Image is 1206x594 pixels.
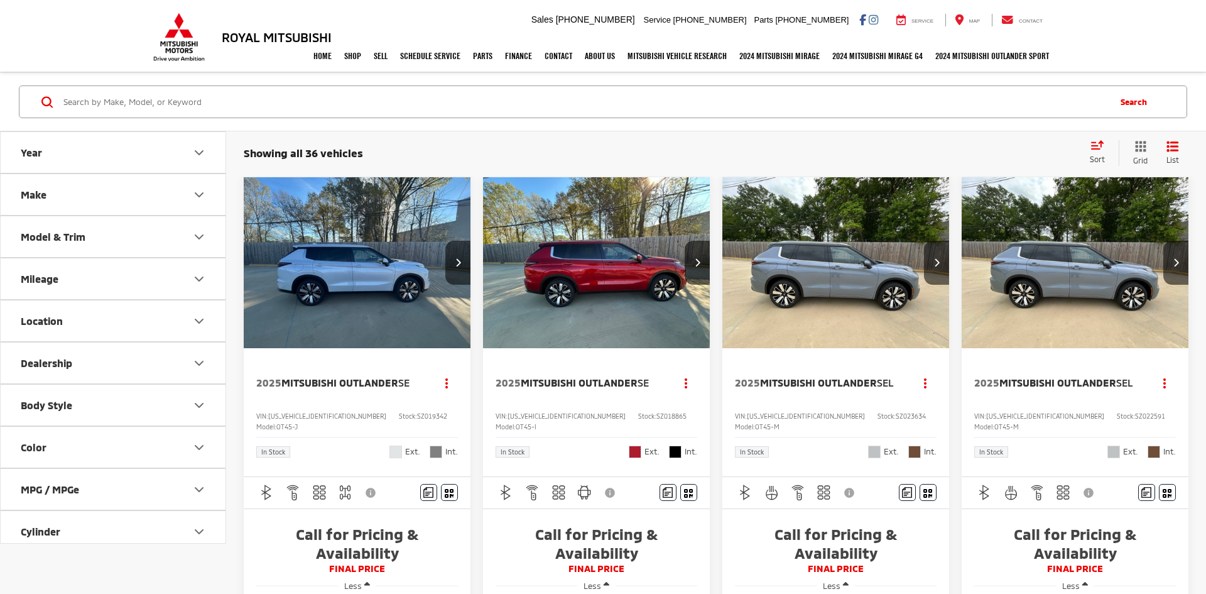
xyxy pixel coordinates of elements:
span: Less [584,581,601,591]
button: MileageMileage [1,258,227,299]
a: About Us [579,40,621,72]
img: 3rd Row Seating [816,485,832,500]
span: FINAL PRICE [974,563,1176,575]
div: Color [21,441,46,453]
a: 2025Mitsubishi OutlanderSEL [735,376,902,390]
span: Brick Brown [908,446,921,458]
span: Red Diamond [629,446,641,458]
span: Contact [1019,18,1043,24]
span: Black [669,446,682,458]
a: Shop [338,40,367,72]
span: List [1166,155,1179,165]
span: SEL [1116,377,1133,388]
img: Bluetooth® [737,485,753,500]
span: Call for Pricing & Availability [735,525,937,563]
a: Parts: Opens in a new tab [467,40,499,72]
span: SZ019342 [417,412,447,420]
div: 2025 Mitsubishi Outlander SEL 0 [961,177,1190,348]
span: Moonstone Gray Metallic/Black Roof [868,446,881,458]
button: Select sort value [1084,140,1119,165]
img: 2025 Mitsubishi Outlander SE [482,177,711,349]
img: Bluetooth® [977,485,992,500]
span: Service [644,15,671,25]
span: [US_VEHICLE_IDENTIFICATION_NUMBER] [986,412,1104,420]
div: 2025 Mitsubishi Outlander SEL 0 [722,177,950,348]
button: Actions [436,371,458,393]
button: Actions [915,371,937,393]
span: [PHONE_NUMBER] [556,14,635,25]
div: Location [21,315,63,327]
button: MPG / MPGeMPG / MPGe [1,469,227,510]
img: 2025 Mitsubishi Outlander SE [243,177,472,349]
span: [US_VEHICLE_IDENTIFICATION_NUMBER] [508,412,626,420]
a: 2025Mitsubishi OutlanderSE [256,376,423,390]
span: VIN: [735,412,747,420]
span: Sales [531,14,553,25]
button: MakeMake [1,174,227,215]
a: Contact [992,14,1052,26]
img: Comments [902,487,912,498]
img: Heated Steering Wheel [1003,485,1019,500]
button: Next image [1163,241,1188,285]
button: DealershipDealership [1,343,227,383]
div: Mileage [21,273,58,285]
span: Map [969,18,980,24]
img: Bluetooth® [259,485,274,500]
a: 2025Mitsubishi OutlanderSEL [974,376,1141,390]
div: Dealership [21,357,72,369]
img: 2025 Mitsubishi Outlander SEL [961,177,1190,349]
button: YearYear [1,132,227,173]
span: OT45-M [994,423,1019,431]
img: Comments [1141,487,1151,498]
a: 2024 Mitsubishi Mirage [733,40,826,72]
button: LocationLocation [1,300,227,341]
span: In Stock [740,449,764,455]
a: 2024 Mitsubishi Outlander SPORT [929,40,1055,72]
a: 2025 Mitsubishi Outlander SEL2025 Mitsubishi Outlander SEL2025 Mitsubishi Outlander SEL2025 Mitsu... [961,177,1190,348]
span: Parts [754,15,773,25]
span: Mitsubishi Outlander [760,377,877,388]
span: 2025 [256,377,281,388]
a: 2024 Mitsubishi Mirage G4 [826,40,929,72]
button: Window Sticker [680,484,697,501]
span: Stock: [399,412,417,420]
button: View Disclaimer [361,480,382,506]
button: Window Sticker [1159,484,1176,501]
img: Remote Start [1029,485,1045,500]
span: 2025 [735,377,760,388]
span: In Stock [261,449,285,455]
a: Home [307,40,338,72]
span: Less [823,581,840,591]
span: 2025 [974,377,999,388]
div: 2025 Mitsubishi Outlander SE 0 [243,177,472,348]
div: Dealership [192,356,207,371]
span: SZ023634 [896,412,926,420]
span: Sort [1090,155,1105,163]
span: SZ022591 [1135,412,1165,420]
span: [US_VEHICLE_IDENTIFICATION_NUMBER] [268,412,386,420]
a: 2025 Mitsubishi Outlander SE2025 Mitsubishi Outlander SE2025 Mitsubishi Outlander SE2025 Mitsubis... [482,177,711,348]
span: SE [638,377,649,388]
span: Mitsubishi Outlander [281,377,398,388]
a: Contact [538,40,579,72]
img: 3rd Row Seating [1055,485,1071,500]
span: Int. [924,446,937,458]
button: View Disclaimer [600,480,621,506]
span: Ext. [405,446,420,458]
button: Next image [685,241,710,285]
img: 3rd Row Seating [312,485,327,500]
div: Cylinder [192,524,207,539]
span: In Stock [979,449,1003,455]
span: Stock: [877,412,896,420]
img: Bluetooth® [498,485,514,500]
div: Cylinder [21,525,60,537]
h3: Royal Mitsubishi [222,30,332,44]
span: dropdown dots [1163,378,1166,388]
input: Search by Make, Model, or Keyword [62,87,1108,117]
div: Body Style [192,398,207,413]
i: Window Sticker [1163,488,1171,498]
span: VIN: [496,412,508,420]
span: OT45-J [276,423,298,431]
div: Body Style [21,399,72,411]
div: Model & Trim [21,231,85,243]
